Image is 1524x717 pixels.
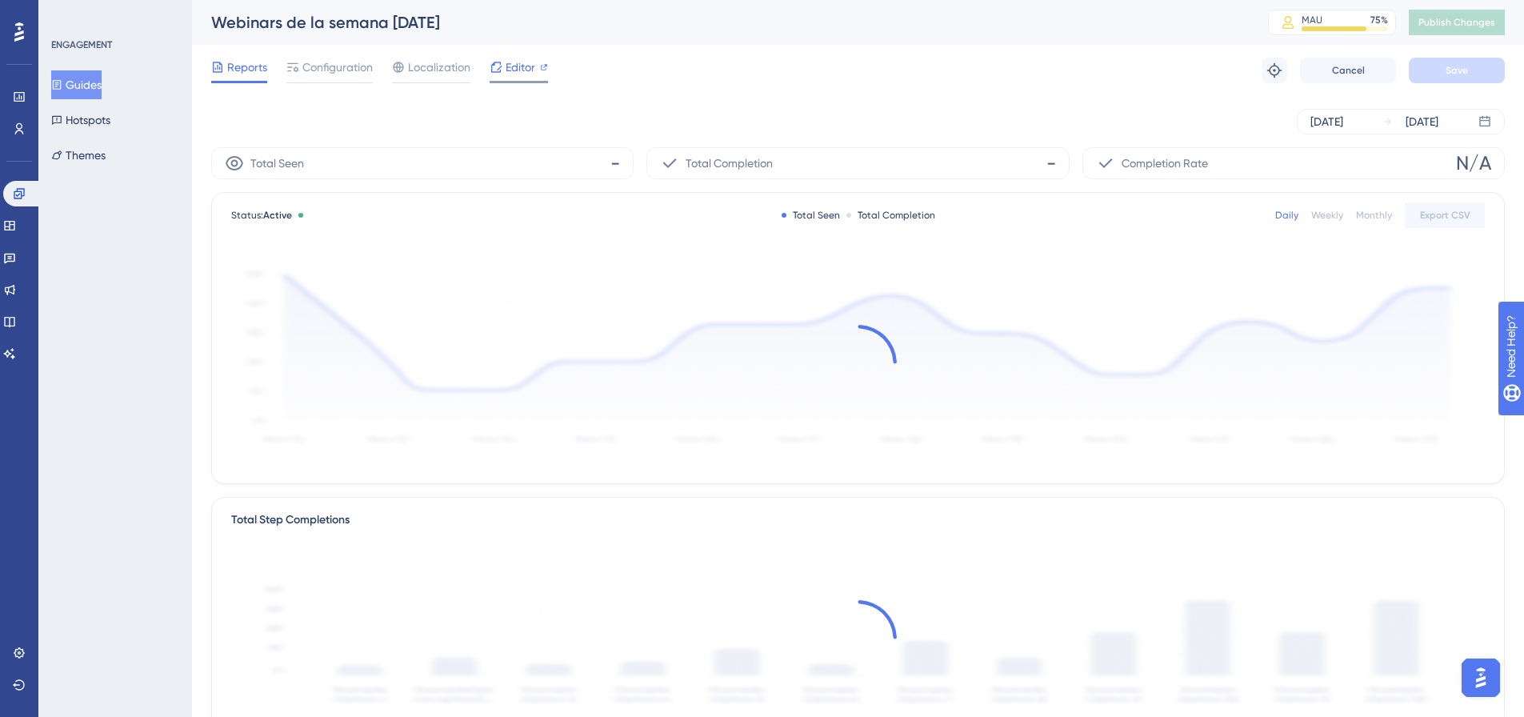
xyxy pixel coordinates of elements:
[1311,209,1343,222] div: Weekly
[1406,112,1438,131] div: [DATE]
[1409,10,1505,35] button: Publish Changes
[1456,150,1491,176] span: N/A
[1457,654,1505,702] iframe: UserGuiding AI Assistant Launcher
[51,70,102,99] button: Guides
[231,511,350,530] div: Total Step Completions
[1302,14,1322,26] div: MAU
[1356,209,1392,222] div: Monthly
[1046,150,1056,176] span: -
[1418,16,1495,29] span: Publish Changes
[1405,202,1485,228] button: Export CSV
[1275,209,1298,222] div: Daily
[227,58,267,77] span: Reports
[1300,58,1396,83] button: Cancel
[1446,64,1468,77] span: Save
[1332,64,1365,77] span: Cancel
[211,11,1228,34] div: Webinars de la semana [DATE]
[38,4,100,23] span: Need Help?
[506,58,535,77] span: Editor
[610,150,620,176] span: -
[1122,154,1208,173] span: Completion Rate
[51,38,112,51] div: ENGAGEMENT
[51,106,110,134] button: Hotspots
[1310,112,1343,131] div: [DATE]
[1420,209,1470,222] span: Export CSV
[250,154,304,173] span: Total Seen
[408,58,470,77] span: Localization
[51,141,106,170] button: Themes
[263,210,292,221] span: Active
[782,209,840,222] div: Total Seen
[302,58,373,77] span: Configuration
[1370,14,1388,26] div: 75 %
[686,154,773,173] span: Total Completion
[846,209,935,222] div: Total Completion
[231,209,292,222] span: Status:
[1409,58,1505,83] button: Save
